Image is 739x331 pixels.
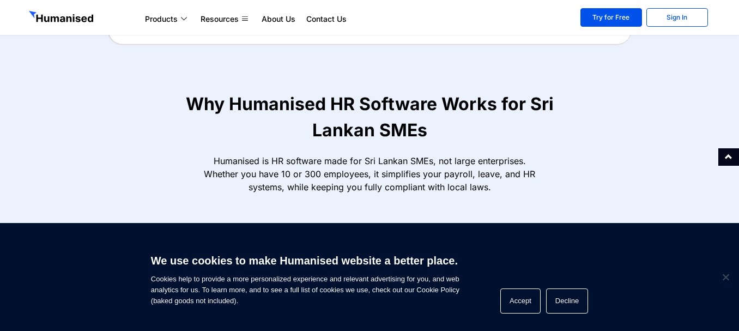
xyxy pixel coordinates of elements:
[140,13,195,26] a: Products
[195,154,544,194] p: Humanised is HR software made for Sri Lankan SMEs, not large enterprises. Whether you have 10 or ...
[256,13,301,26] a: About Us
[29,11,95,25] img: GetHumanised Logo
[301,13,352,26] a: Contact Us
[195,13,256,26] a: Resources
[151,248,459,306] span: Cookies help to provide a more personalized experience and relevant advertising for you, and web ...
[580,8,642,27] a: Try for Free
[162,91,577,143] h2: Why Humanised HR Software Works for Sri Lankan SMEs
[500,288,541,314] button: Accept
[646,8,708,27] a: Sign In
[151,253,459,268] h6: We use cookies to make Humanised website a better place.
[546,288,588,314] button: Decline
[720,272,731,282] span: Decline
